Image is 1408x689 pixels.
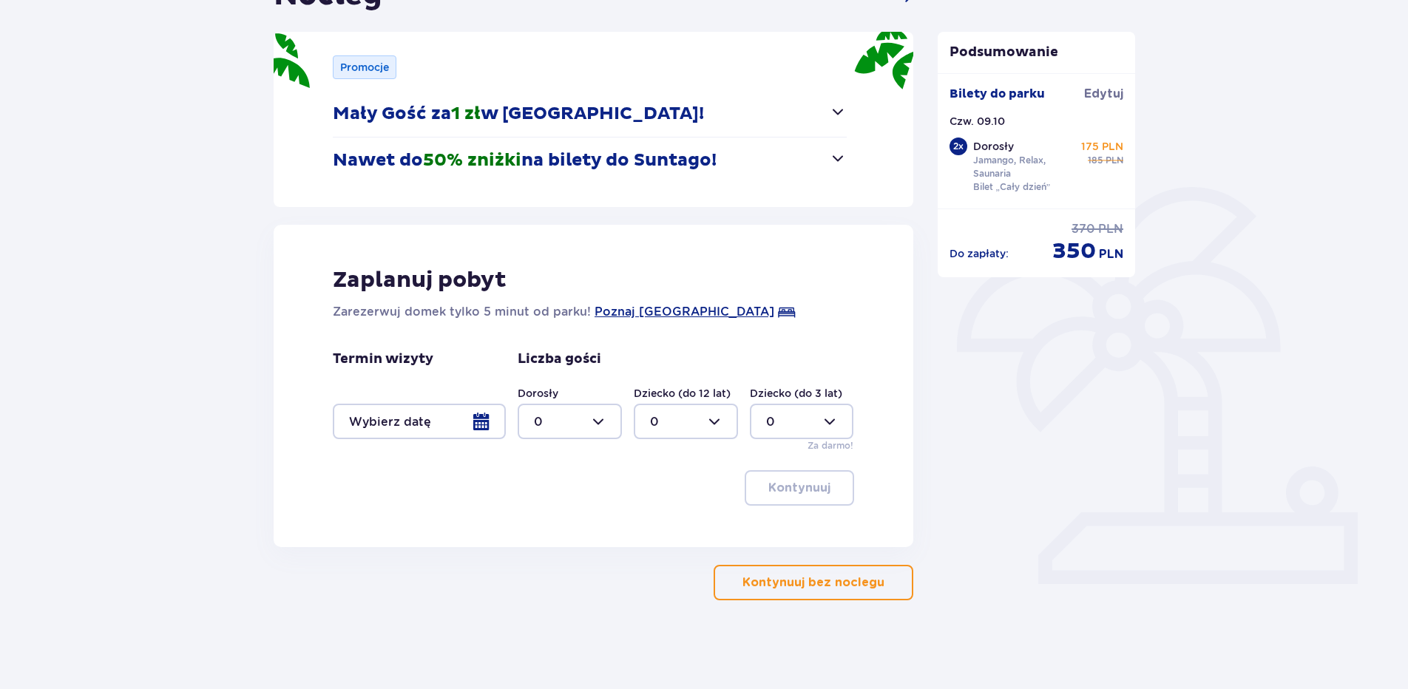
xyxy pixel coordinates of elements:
[1081,139,1123,154] p: 175 PLN
[742,574,884,591] p: Kontynuuj bez noclegu
[1106,154,1123,167] span: PLN
[1084,86,1123,102] span: Edytuj
[1098,221,1123,237] span: PLN
[595,303,774,321] a: Poznaj [GEOGRAPHIC_DATA]
[745,470,854,506] button: Kontynuuj
[750,386,842,401] label: Dziecko (do 3 lat)
[333,266,507,294] p: Zaplanuj pobyt
[518,386,558,401] label: Dorosły
[634,386,731,401] label: Dziecko (do 12 lat)
[333,91,847,137] button: Mały Gość za1 złw [GEOGRAPHIC_DATA]!
[808,439,853,452] p: Za darmo!
[973,139,1014,154] p: Dorosły
[333,138,847,183] button: Nawet do50% zniżkina bilety do Suntago!
[451,103,481,125] span: 1 zł
[1099,246,1123,262] span: PLN
[950,138,967,155] div: 2 x
[973,180,1051,194] p: Bilet „Cały dzień”
[423,149,521,172] span: 50% zniżki
[950,86,1045,102] p: Bilety do parku
[333,350,433,368] p: Termin wizyty
[518,350,601,368] p: Liczba gości
[950,246,1009,261] p: Do zapłaty :
[714,565,913,600] button: Kontynuuj bez noclegu
[333,103,704,125] p: Mały Gość za w [GEOGRAPHIC_DATA]!
[1052,237,1096,265] span: 350
[950,114,1005,129] p: Czw. 09.10
[333,303,591,321] p: Zarezerwuj domek tylko 5 minut od parku!
[938,44,1136,61] p: Podsumowanie
[333,149,717,172] p: Nawet do na bilety do Suntago!
[1072,221,1095,237] span: 370
[973,154,1075,180] p: Jamango, Relax, Saunaria
[1088,154,1103,167] span: 185
[340,60,389,75] p: Promocje
[768,480,830,496] p: Kontynuuj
